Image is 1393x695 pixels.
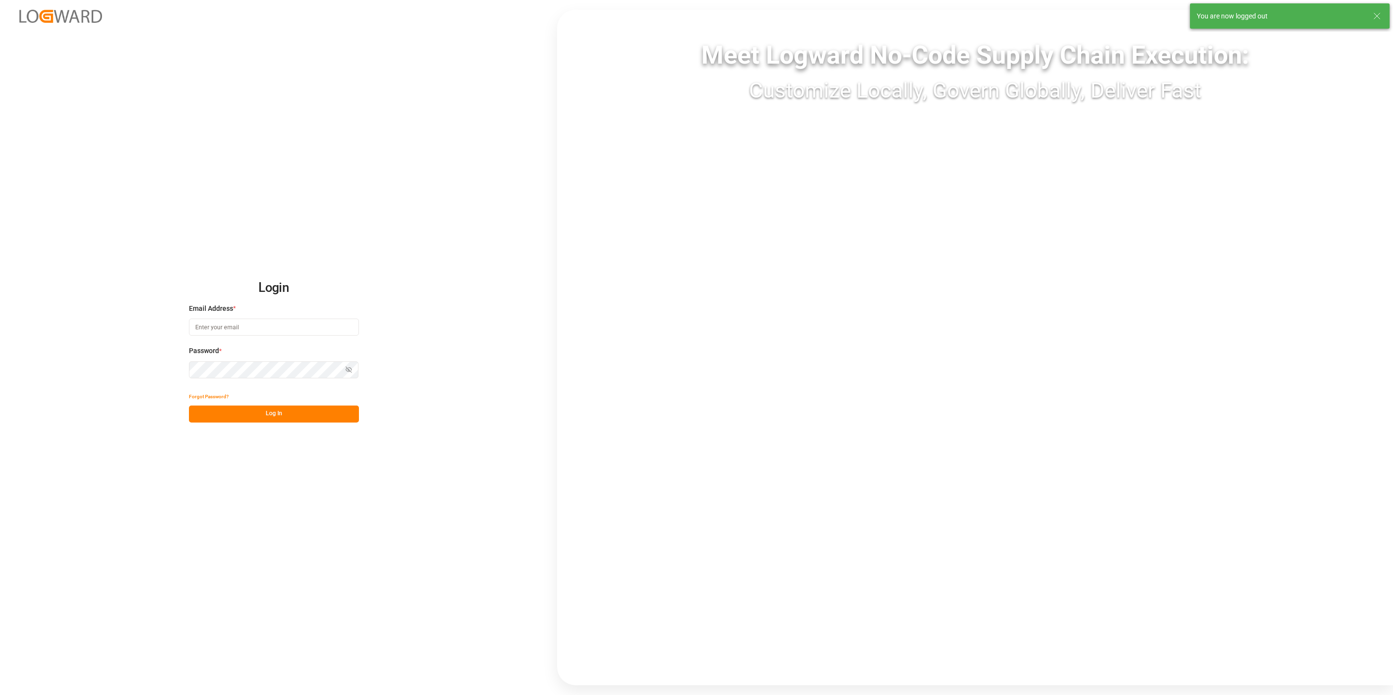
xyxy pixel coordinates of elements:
input: Enter your email [189,319,359,336]
div: Customize Locally, Govern Globally, Deliver Fast [557,74,1393,106]
span: Email Address [189,304,233,314]
img: Logward_new_orange.png [19,10,102,23]
div: You are now logged out [1197,11,1364,21]
button: Forgot Password? [189,389,229,406]
span: Password [189,346,219,356]
button: Log In [189,406,359,423]
div: Meet Logward No-Code Supply Chain Execution: [557,36,1393,74]
h2: Login [189,272,359,304]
